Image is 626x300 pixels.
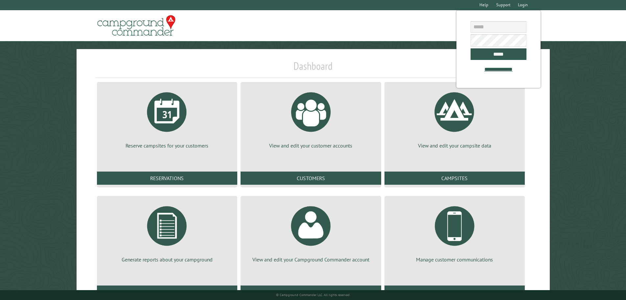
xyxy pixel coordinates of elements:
[105,87,229,149] a: Reserve campsites for your customers
[248,201,373,263] a: View and edit your Campground Commander account
[392,256,517,263] p: Manage customer communications
[248,87,373,149] a: View and edit your customer accounts
[105,256,229,263] p: Generate reports about your campground
[105,201,229,263] a: Generate reports about your campground
[95,60,531,78] h1: Dashboard
[384,286,525,299] a: Communications
[241,286,381,299] a: Account
[276,293,350,297] small: © Campground Commander LLC. All rights reserved.
[392,142,517,149] p: View and edit your campsite data
[241,172,381,185] a: Customers
[384,172,525,185] a: Campsites
[248,256,373,263] p: View and edit your Campground Commander account
[95,13,177,39] img: Campground Commander
[97,172,237,185] a: Reservations
[97,286,237,299] a: Reports
[105,142,229,149] p: Reserve campsites for your customers
[248,142,373,149] p: View and edit your customer accounts
[392,201,517,263] a: Manage customer communications
[392,87,517,149] a: View and edit your campsite data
